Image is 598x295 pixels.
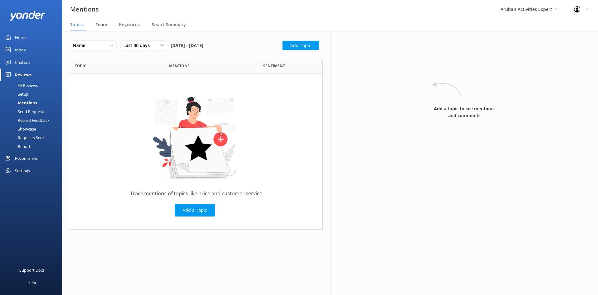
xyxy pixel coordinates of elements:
[123,42,154,49] span: Last 30 days
[4,81,62,90] a: All Reviews
[4,125,36,133] div: Showcase
[19,264,45,276] div: Support Docs
[4,107,62,116] a: Send Requests
[15,31,26,44] div: Home
[15,164,30,177] div: Settings
[70,21,84,28] span: Topics
[152,21,186,28] span: Smart Summary
[15,152,39,164] div: Recommend
[4,133,44,142] div: Requests Sent
[119,21,140,28] span: Keywords
[70,74,323,229] div: grid
[501,6,552,12] span: Aruba's Activities Expert
[175,204,215,216] button: Add a Topic
[15,69,31,81] div: Reviews
[130,189,262,198] p: Track mentions of topics like price and customer service
[15,56,30,69] div: Chatbot
[96,21,107,28] span: Team
[4,133,62,142] a: Requests Sent
[73,42,89,49] span: Name
[70,4,99,14] h3: Mentions
[4,107,45,116] div: Send Requests
[4,81,38,90] div: All Reviews
[15,44,26,56] div: Inbox
[4,125,62,133] a: Showcase
[4,116,50,125] div: Record Feedback
[4,90,29,98] div: Setup
[75,63,86,69] span: Topic
[4,142,62,151] a: Reports
[4,90,62,98] a: Setup
[169,63,190,69] span: Mentions
[4,142,32,151] div: Reports
[263,63,285,69] span: Sentiment
[4,116,62,125] a: Record Feedback
[171,40,203,50] span: [DATE] - [DATE]
[9,11,45,21] img: yonder-white-logo.png
[4,98,37,107] div: Mentions
[282,41,319,50] button: Add Topic
[4,98,62,107] a: Mentions
[27,276,36,289] div: Help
